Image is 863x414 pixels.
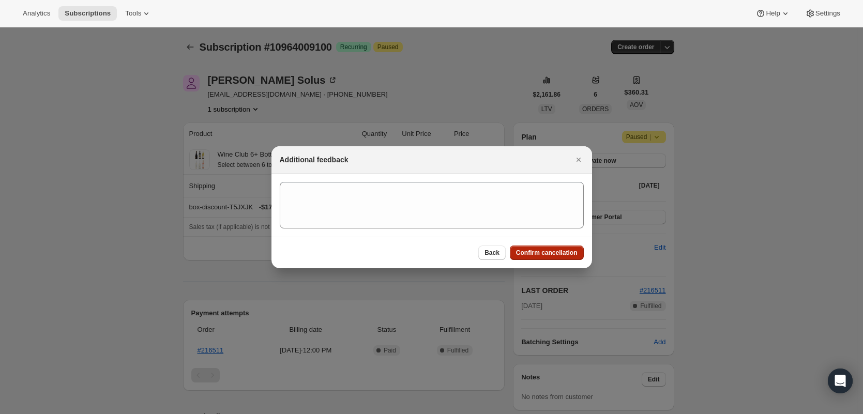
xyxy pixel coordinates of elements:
span: Subscriptions [65,9,111,18]
button: Confirm cancellation [510,246,584,260]
button: Tools [119,6,158,21]
div: Open Intercom Messenger [828,369,853,393]
button: Help [749,6,796,21]
span: Settings [815,9,840,18]
span: Back [485,249,499,257]
span: Tools [125,9,141,18]
span: Help [766,9,780,18]
h2: Additional feedback [280,155,349,165]
span: Analytics [23,9,50,18]
button: Settings [799,6,846,21]
button: Analytics [17,6,56,21]
button: Back [478,246,506,260]
button: Subscriptions [58,6,117,21]
span: Confirm cancellation [516,249,578,257]
button: Close [571,152,586,167]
